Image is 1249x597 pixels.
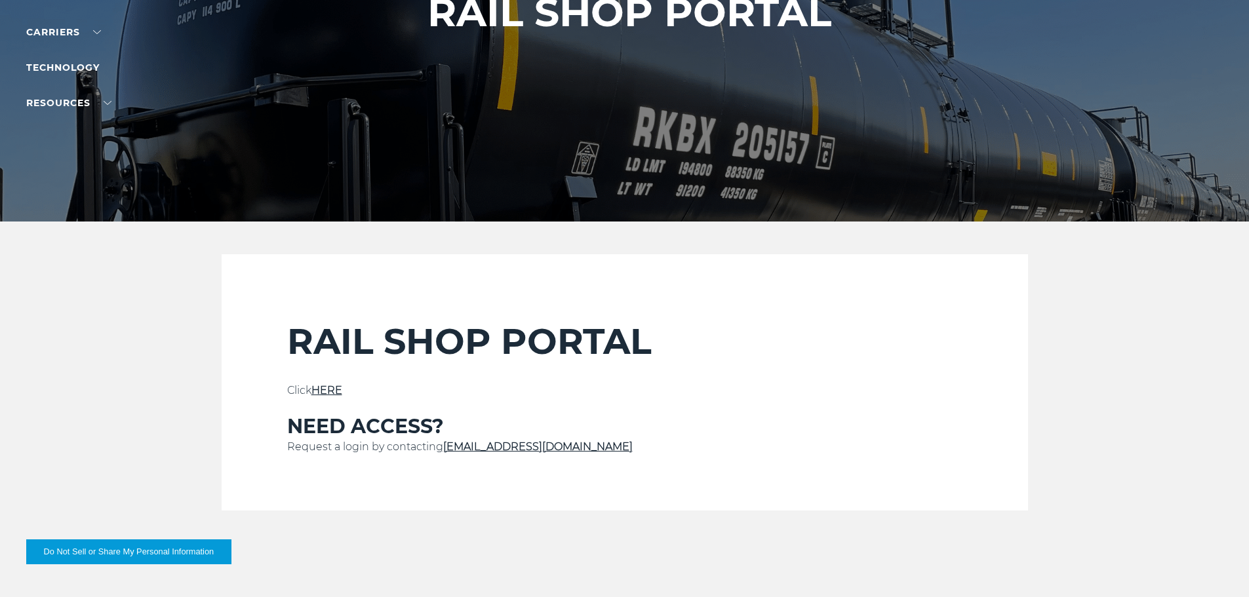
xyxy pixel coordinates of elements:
[287,320,962,363] h2: RAIL SHOP PORTAL
[311,384,342,396] a: HERE
[287,414,962,439] h3: NEED ACCESS?
[287,439,962,455] p: Request a login by contacting
[26,62,100,73] a: Technology
[26,97,111,109] a: RESOURCES
[26,539,231,564] button: Do Not Sell or Share My Personal Information
[26,26,101,38] a: Carriers
[443,440,633,453] a: [EMAIL_ADDRESS][DOMAIN_NAME]
[287,383,962,398] p: Click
